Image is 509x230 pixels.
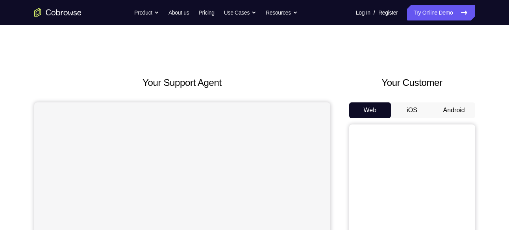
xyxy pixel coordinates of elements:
[433,102,475,118] button: Android
[349,76,475,90] h2: Your Customer
[407,5,475,20] a: Try Online Demo
[378,5,398,20] a: Register
[34,8,81,17] a: Go to the home page
[168,5,189,20] a: About us
[349,102,391,118] button: Web
[134,5,159,20] button: Product
[374,8,375,17] span: /
[391,102,433,118] button: iOS
[34,76,330,90] h2: Your Support Agent
[224,5,256,20] button: Use Cases
[356,5,370,20] a: Log In
[266,5,298,20] button: Resources
[198,5,214,20] a: Pricing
